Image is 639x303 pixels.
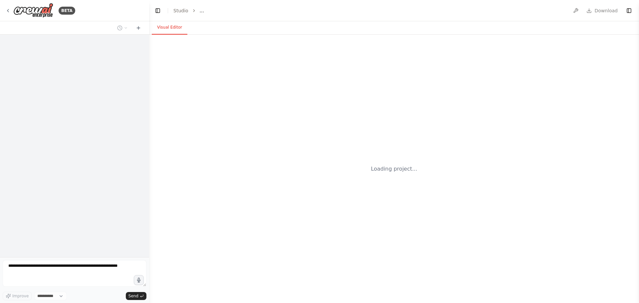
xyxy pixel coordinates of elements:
[59,7,75,15] div: BETA
[371,165,417,173] div: Loading project...
[153,6,162,15] button: Hide left sidebar
[128,293,138,299] span: Send
[173,8,188,13] a: Studio
[12,293,29,299] span: Improve
[624,6,634,15] button: Show right sidebar
[133,24,144,32] button: Start a new chat
[152,21,187,35] button: Visual Editor
[114,24,130,32] button: Switch to previous chat
[3,292,32,300] button: Improve
[134,275,144,285] button: Click to speak your automation idea
[173,7,204,14] nav: breadcrumb
[13,3,53,18] img: Logo
[200,7,204,14] span: ...
[126,292,146,300] button: Send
